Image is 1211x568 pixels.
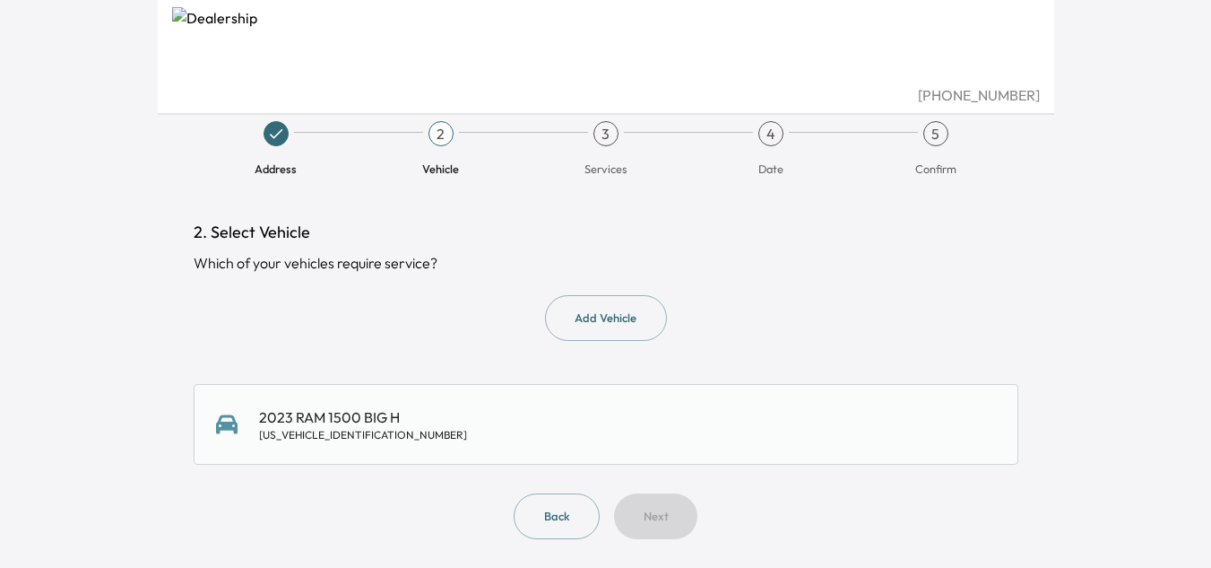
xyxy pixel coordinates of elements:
button: Back [514,494,600,539]
h1: 2. Select Vehicle [194,220,1018,245]
div: [PHONE_NUMBER] [172,84,1040,106]
div: [US_VEHICLE_IDENTIFICATION_NUMBER] [259,428,467,442]
span: Address [255,161,297,177]
button: Add Vehicle [545,295,667,341]
div: 4 [758,121,783,146]
div: Which of your vehicles require service? [194,252,1018,274]
span: Date [758,161,783,177]
div: 2023 RAM 1500 BIG H [259,406,467,442]
span: Confirm [915,161,956,177]
span: Services [584,161,627,177]
div: 2 [428,121,454,146]
span: Vehicle [422,161,459,177]
div: 3 [593,121,618,146]
div: 5 [923,121,948,146]
img: Dealership [172,7,1040,84]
